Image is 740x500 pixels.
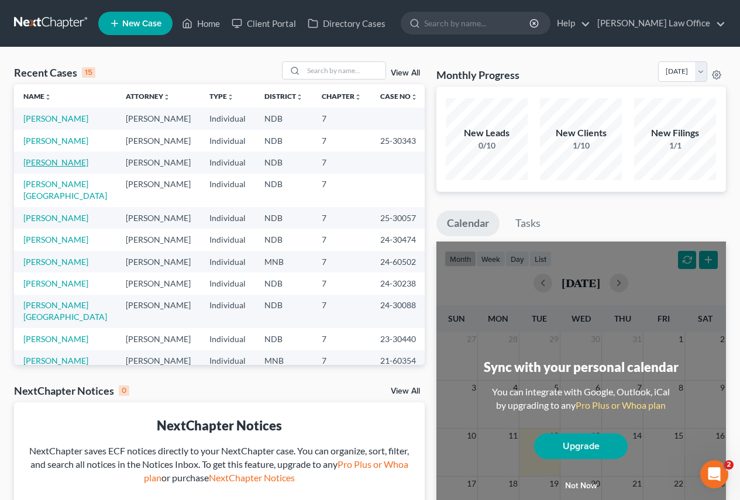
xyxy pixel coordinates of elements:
[163,94,170,101] i: unfold_more
[14,384,129,398] div: NextChapter Notices
[436,211,500,236] a: Calendar
[446,140,528,151] div: 0/10
[371,229,427,250] td: 24-30474
[591,13,725,34] a: [PERSON_NAME] Law Office
[487,385,674,412] div: You can integrate with Google, Outlook, iCal by upgrading to any
[391,69,420,77] a: View All
[209,92,234,101] a: Typeunfold_more
[122,19,161,28] span: New Case
[200,151,255,173] td: Individual
[23,278,88,288] a: [PERSON_NAME]
[371,273,427,294] td: 24-30238
[116,273,200,294] td: [PERSON_NAME]
[436,68,519,82] h3: Monthly Progress
[44,94,51,101] i: unfold_more
[371,295,427,328] td: 24-30088
[23,213,88,223] a: [PERSON_NAME]
[255,295,312,328] td: NDB
[200,328,255,350] td: Individual
[200,108,255,129] td: Individual
[255,151,312,173] td: NDB
[116,251,200,273] td: [PERSON_NAME]
[302,13,391,34] a: Directory Cases
[23,444,415,485] div: NextChapter saves ECF notices directly to your NextChapter case. You can organize, sort, filter, ...
[312,207,371,229] td: 7
[23,157,88,167] a: [PERSON_NAME]
[371,130,427,151] td: 25-30343
[371,251,427,273] td: 24-60502
[312,108,371,129] td: 7
[116,151,200,173] td: [PERSON_NAME]
[312,229,371,250] td: 7
[200,207,255,229] td: Individual
[446,126,528,140] div: New Leads
[126,92,170,101] a: Attorneyunfold_more
[724,460,734,470] span: 2
[144,458,408,483] a: Pro Plus or Whoa plan
[551,13,590,34] a: Help
[23,92,51,101] a: Nameunfold_more
[255,229,312,250] td: NDB
[505,211,551,236] a: Tasks
[312,273,371,294] td: 7
[255,130,312,151] td: NDB
[23,235,88,244] a: [PERSON_NAME]
[540,140,622,151] div: 1/10
[200,273,255,294] td: Individual
[534,433,628,459] a: Upgrade
[371,350,427,372] td: 21-60354
[296,94,303,101] i: unfold_more
[14,65,95,80] div: Recent Cases
[312,251,371,273] td: 7
[23,300,107,322] a: [PERSON_NAME][GEOGRAPHIC_DATA]
[371,328,427,350] td: 23-30440
[200,130,255,151] td: Individual
[209,472,295,483] a: NextChapter Notices
[200,174,255,207] td: Individual
[424,12,531,34] input: Search by name...
[380,92,418,101] a: Case Nounfold_more
[116,207,200,229] td: [PERSON_NAME]
[371,207,427,229] td: 25-30057
[634,140,716,151] div: 1/1
[700,460,728,488] iframe: Intercom live chat
[23,179,107,201] a: [PERSON_NAME][GEOGRAPHIC_DATA]
[226,13,302,34] a: Client Portal
[391,387,420,395] a: View All
[200,350,255,372] td: Individual
[116,130,200,151] td: [PERSON_NAME]
[255,207,312,229] td: NDB
[23,113,88,123] a: [PERSON_NAME]
[484,358,679,376] div: Sync with your personal calendar
[255,251,312,273] td: MNB
[200,295,255,328] td: Individual
[312,151,371,173] td: 7
[255,174,312,207] td: NDB
[634,126,716,140] div: New Filings
[116,295,200,328] td: [PERSON_NAME]
[23,136,88,146] a: [PERSON_NAME]
[255,350,312,372] td: MNB
[255,328,312,350] td: NDB
[23,356,88,365] a: [PERSON_NAME]
[23,257,88,267] a: [PERSON_NAME]
[540,126,622,140] div: New Clients
[200,251,255,273] td: Individual
[116,229,200,250] td: [PERSON_NAME]
[255,108,312,129] td: NDB
[322,92,362,101] a: Chapterunfold_more
[116,108,200,129] td: [PERSON_NAME]
[312,295,371,328] td: 7
[116,174,200,207] td: [PERSON_NAME]
[23,334,88,344] a: [PERSON_NAME]
[227,94,234,101] i: unfold_more
[82,67,95,78] div: 15
[354,94,362,101] i: unfold_more
[411,94,418,101] i: unfold_more
[576,399,666,411] a: Pro Plus or Whoa plan
[116,350,200,372] td: [PERSON_NAME]
[534,474,628,498] button: Not now
[264,92,303,101] a: Districtunfold_more
[312,174,371,207] td: 7
[200,229,255,250] td: Individual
